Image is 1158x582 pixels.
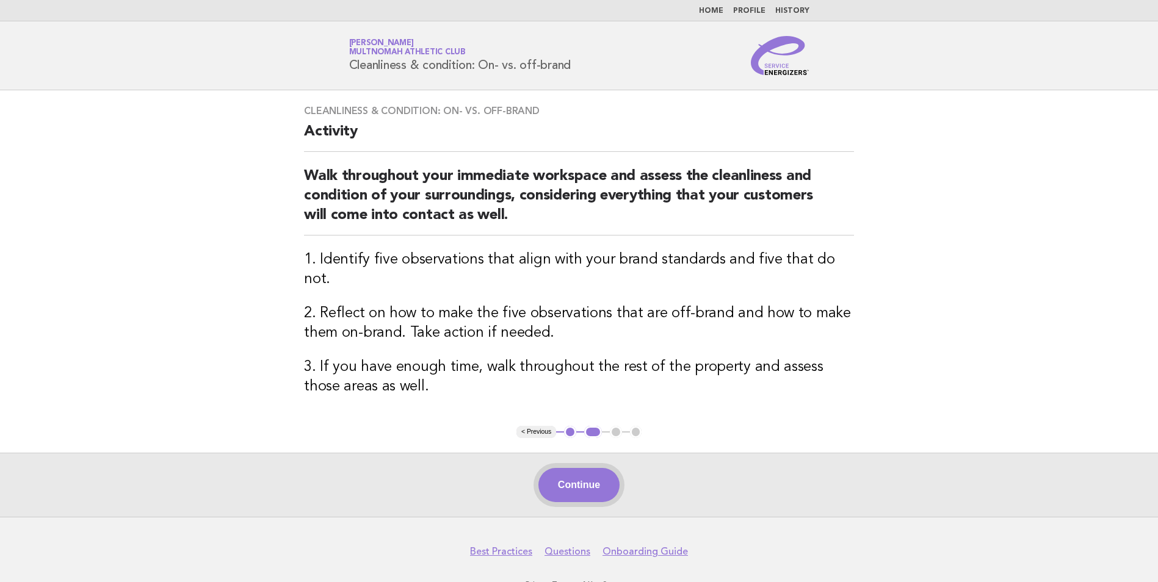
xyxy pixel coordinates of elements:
[470,545,532,558] a: Best Practices
[304,250,854,289] h3: 1. Identify five observations that align with your brand standards and five that do not.
[751,36,809,75] img: Service Energizers
[538,468,620,502] button: Continue
[304,122,854,152] h2: Activity
[564,426,576,438] button: 1
[304,357,854,397] h3: 3. If you have enough time, walk throughout the rest of the property and assess those areas as well.
[603,545,688,558] a: Onboarding Guide
[584,426,602,438] button: 2
[349,40,571,71] h1: Cleanliness & condition: On- vs. off-brand
[516,426,556,438] button: < Previous
[304,105,854,117] h3: Cleanliness & condition: On- vs. off-brand
[304,167,854,235] h2: Walk throughout your immediate workspace and assess the cleanliness and condition of your surroun...
[545,545,590,558] a: Questions
[349,39,466,56] a: [PERSON_NAME]Multnomah Athletic Club
[733,7,765,15] a: Profile
[349,49,466,57] span: Multnomah Athletic Club
[699,7,723,15] a: Home
[304,304,854,343] h3: 2. Reflect on how to make the five observations that are off-brand and how to make them on-brand....
[775,7,809,15] a: History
